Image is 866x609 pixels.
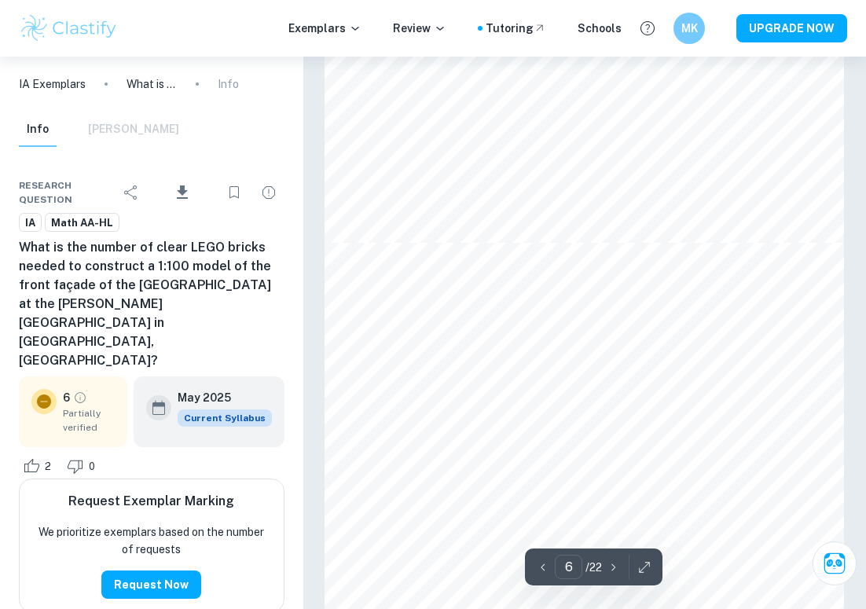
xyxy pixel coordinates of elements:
h6: What is the number of clear LEGO bricks needed to construct a 1:100 model of the front façade of ... [19,238,284,370]
img: Clastify logo [19,13,119,44]
a: Math AA-HL [45,213,119,233]
p: Review [393,20,446,37]
span: IA [20,215,41,231]
div: Bookmark [218,177,250,208]
span: Current Syllabus [178,409,272,427]
div: Like [19,453,60,479]
h6: MK [681,20,699,37]
button: Request Now [101,570,201,599]
a: IA [19,213,42,233]
div: Download [150,172,215,213]
button: UPGRADE NOW [736,14,847,42]
h6: Request Exemplar Marking [68,492,234,511]
span: Math AA-HL [46,215,119,231]
p: 6 [63,389,70,406]
div: Report issue [253,177,284,208]
h6: May 2025 [178,389,259,406]
a: IA Exemplars [19,75,86,93]
button: Help and Feedback [634,15,661,42]
div: Share [116,177,147,208]
span: Partially verified [63,406,115,435]
button: Ask Clai [813,541,857,585]
span: Research question [19,178,116,207]
p: Info [218,75,239,93]
a: Grade partially verified [73,391,87,405]
a: Tutoring [486,20,546,37]
p: We prioritize exemplars based on the number of requests [32,523,271,558]
p: Exemplars [288,20,361,37]
a: Schools [578,20,622,37]
span: 2 [36,459,60,475]
span: 0 [80,459,104,475]
button: MK [673,13,705,44]
div: Dislike [63,453,104,479]
div: This exemplar is based on the current syllabus. Feel free to refer to it for inspiration/ideas wh... [178,409,272,427]
p: What is the number of clear LEGO bricks needed to construct a 1:100 model of the front façade of ... [127,75,177,93]
p: / 22 [585,559,602,576]
button: Info [19,112,57,147]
